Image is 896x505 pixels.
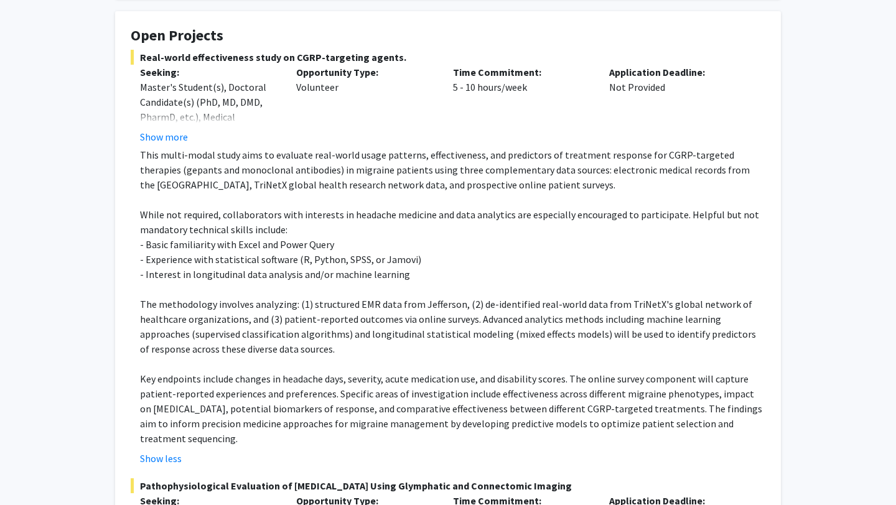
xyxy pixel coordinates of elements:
[287,65,443,144] div: Volunteer
[140,80,278,154] div: Master's Student(s), Doctoral Candidate(s) (PhD, MD, DMD, PharmD, etc.), Medical Resident(s) / Me...
[140,371,765,446] p: Key endpoints include changes in headache days, severity, acute medication use, and disability sc...
[131,27,765,45] h4: Open Projects
[140,252,765,267] p: - Experience with statistical software (R, Python, SPSS, or Jamovi)
[131,478,765,493] span: Pathophysiological Evaluation of [MEDICAL_DATA] Using Glymphatic and Connectomic Imaging
[140,451,182,466] button: Show less
[140,267,765,282] p: - Interest in longitudinal data analysis and/or machine learning
[444,65,600,144] div: 5 - 10 hours/week
[296,65,434,80] p: Opportunity Type:
[609,65,747,80] p: Application Deadline:
[140,65,278,80] p: Seeking:
[600,65,756,144] div: Not Provided
[9,449,53,496] iframe: Chat
[140,147,765,192] p: This multi-modal study aims to evaluate real-world usage patterns, effectiveness, and predictors ...
[131,50,765,65] span: Real-world effectiveness study on CGRP-targeting agents.
[140,207,765,237] p: While not required, collaborators with interests in headache medicine and data analytics are espe...
[140,237,765,252] p: - Basic familiarity with Excel and Power Query
[453,65,590,80] p: Time Commitment:
[140,129,188,144] button: Show more
[140,297,765,356] p: The methodology involves analyzing: (1) structured EMR data from Jefferson, (2) de-identified rea...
